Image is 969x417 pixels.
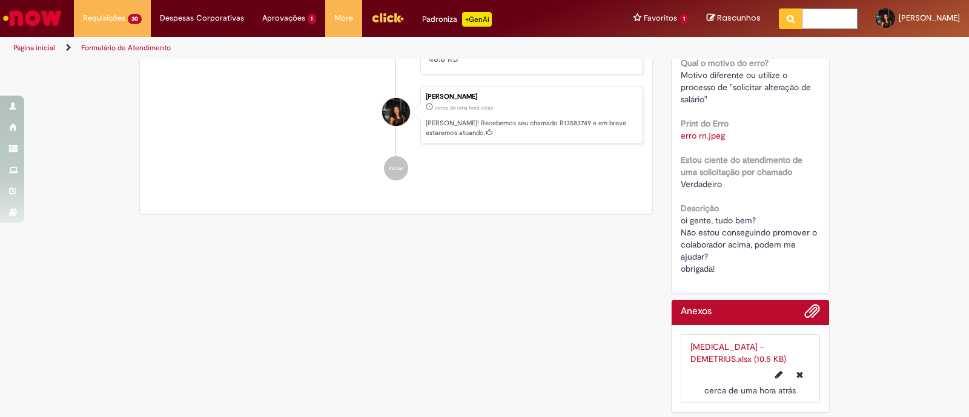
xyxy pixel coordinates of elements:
span: Favoritos [644,12,677,24]
h2: Anexos [681,306,712,317]
img: click_logo_yellow_360x200.png [371,8,404,27]
ul: Trilhas de página [9,37,637,59]
a: Formulário de Atendimento [81,43,171,53]
p: [PERSON_NAME]! Recebemos seu chamado R13583749 e em breve estaremos atuando. [426,119,637,137]
img: ServiceNow [1,6,64,30]
a: Download de erro rn.jpeg [681,130,725,141]
span: oi gente, tudo bem? Não estou conseguindo promover o colaborador acima, podem me ajudar? obrigada! [681,215,819,274]
a: Rascunhos [707,13,761,24]
span: Motivo diferente ou utilize o processo de "solicitar alteração de salário" [681,70,813,105]
span: 1 [680,14,689,24]
li: Maria Julia Modesto Leriano [149,87,643,145]
button: Excluir CHANGE JOB - DEMETRIUS.xlsx [789,365,810,384]
span: [PERSON_NAME] [899,13,960,23]
a: Página inicial [13,43,55,53]
button: Pesquisar [779,8,802,29]
span: Aprovações [262,12,305,24]
span: More [334,12,353,24]
span: cerca de uma hora atrás [435,104,493,111]
div: [PERSON_NAME] [426,93,637,100]
p: +GenAi [462,12,492,27]
span: Despesas Corporativas [160,12,244,24]
div: Padroniza [422,12,492,27]
a: [MEDICAL_DATA] - DEMETRIUS.xlsx (10.5 KB) [690,341,786,364]
div: Maria Julia Modesto Leriano [382,98,410,126]
b: Qual o motivo do erro? [681,57,769,68]
span: 30 [128,14,142,24]
span: Verdadeiro [681,179,722,189]
button: Editar nome de arquivo CHANGE JOB - DEMETRIUS.xlsx [768,365,790,384]
span: 1 [308,14,317,24]
button: Adicionar anexos [804,303,820,325]
time: 30/09/2025 22:51:22 [704,385,796,396]
span: Requisições [83,12,125,24]
b: Descrição [681,203,719,214]
span: Rascunhos [717,12,761,24]
span: cerca de uma hora atrás [704,385,796,396]
b: Estou ciente do atendimento de uma solicitação por chamado [681,154,802,177]
b: Print do Erro [681,118,729,129]
time: 30/09/2025 22:51:25 [435,104,493,111]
